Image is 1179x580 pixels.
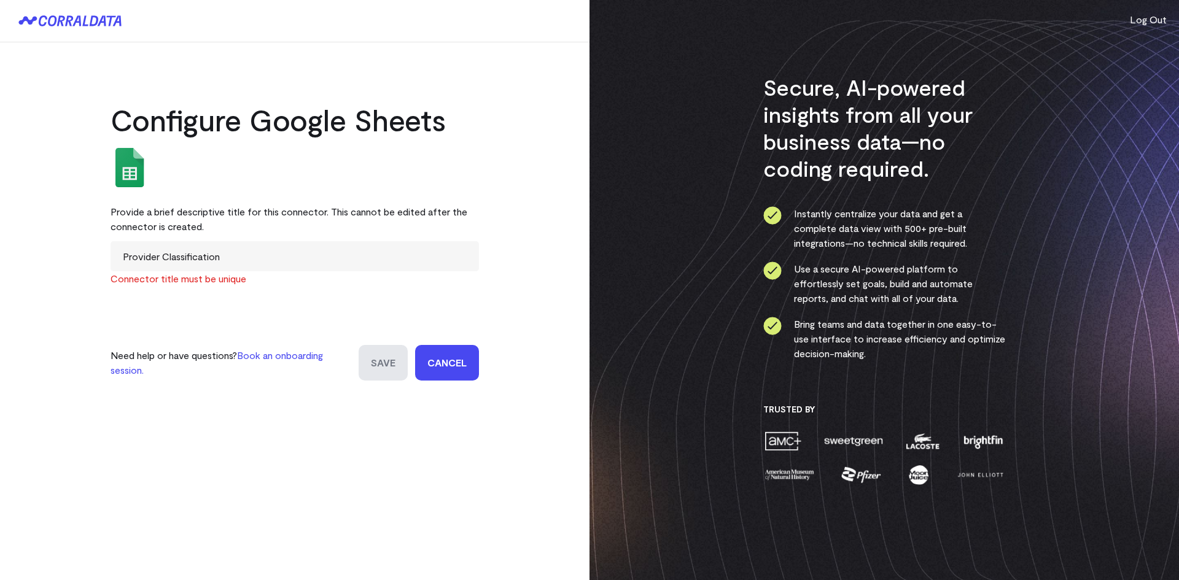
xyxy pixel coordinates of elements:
li: Bring teams and data together in one easy-to-use interface to increase efficiency and optimize de... [763,317,1006,361]
p: Connector title must be unique [111,271,479,286]
input: Save [359,345,408,381]
div: Provide a brief descriptive title for this connector. This cannot be edited after the connector i... [111,197,479,241]
h3: Secure, AI-powered insights from all your business data—no coding required. [763,74,1006,182]
img: ico-check-circle-4b19435c.svg [763,317,782,335]
h3: Trusted By [763,404,1006,415]
input: Enter title here... [111,241,479,271]
img: google_sheets-5a4bad8e.svg [111,148,150,187]
p: Need help or have questions? [111,348,351,377]
img: lacoste-7a6b0538.png [905,430,941,452]
img: sweetgreen-1d1fb32c.png [823,430,884,452]
img: brightfin-a251e171.png [961,430,1005,452]
h2: Configure Google Sheets [111,101,479,138]
li: Use a secure AI-powered platform to effortlessly set goals, build and automate reports, and chat ... [763,261,1006,306]
img: amnh-5afada46.png [763,464,816,485]
img: amc-0b11a8f1.png [763,430,803,452]
img: john-elliott-25751c40.png [955,464,1005,485]
img: ico-check-circle-4b19435c.svg [763,206,782,225]
button: Log Out [1130,12,1167,27]
li: Instantly centralize your data and get a complete data view with 500+ pre-built integrations—no t... [763,206,1006,250]
img: moon-juice-c312e729.png [906,464,931,485]
img: pfizer-e137f5fc.png [840,464,882,485]
img: ico-check-circle-4b19435c.svg [763,261,782,280]
a: Cancel [415,345,479,381]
